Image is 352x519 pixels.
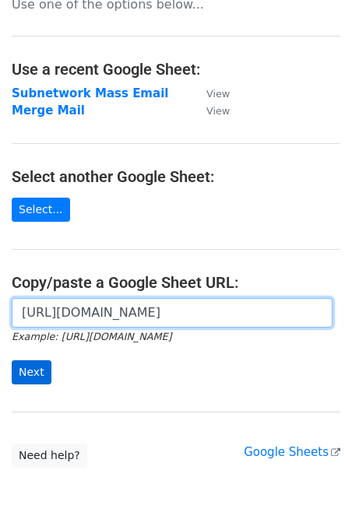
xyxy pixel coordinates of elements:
a: Google Sheets [244,445,340,459]
iframe: Chat Widget [274,444,352,519]
input: Paste your Google Sheet URL here [12,298,333,328]
a: View [191,103,230,117]
a: Need help? [12,444,87,468]
a: Merge Mail [12,103,85,117]
a: View [191,86,230,100]
small: View [206,88,230,100]
h4: Use a recent Google Sheet: [12,60,340,79]
input: Next [12,360,51,384]
h4: Select another Google Sheet: [12,167,340,186]
a: Subnetwork Mass Email [12,86,168,100]
h4: Copy/paste a Google Sheet URL: [12,273,340,292]
small: Example: [URL][DOMAIN_NAME] [12,331,171,342]
small: View [206,105,230,117]
a: Select... [12,198,70,222]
